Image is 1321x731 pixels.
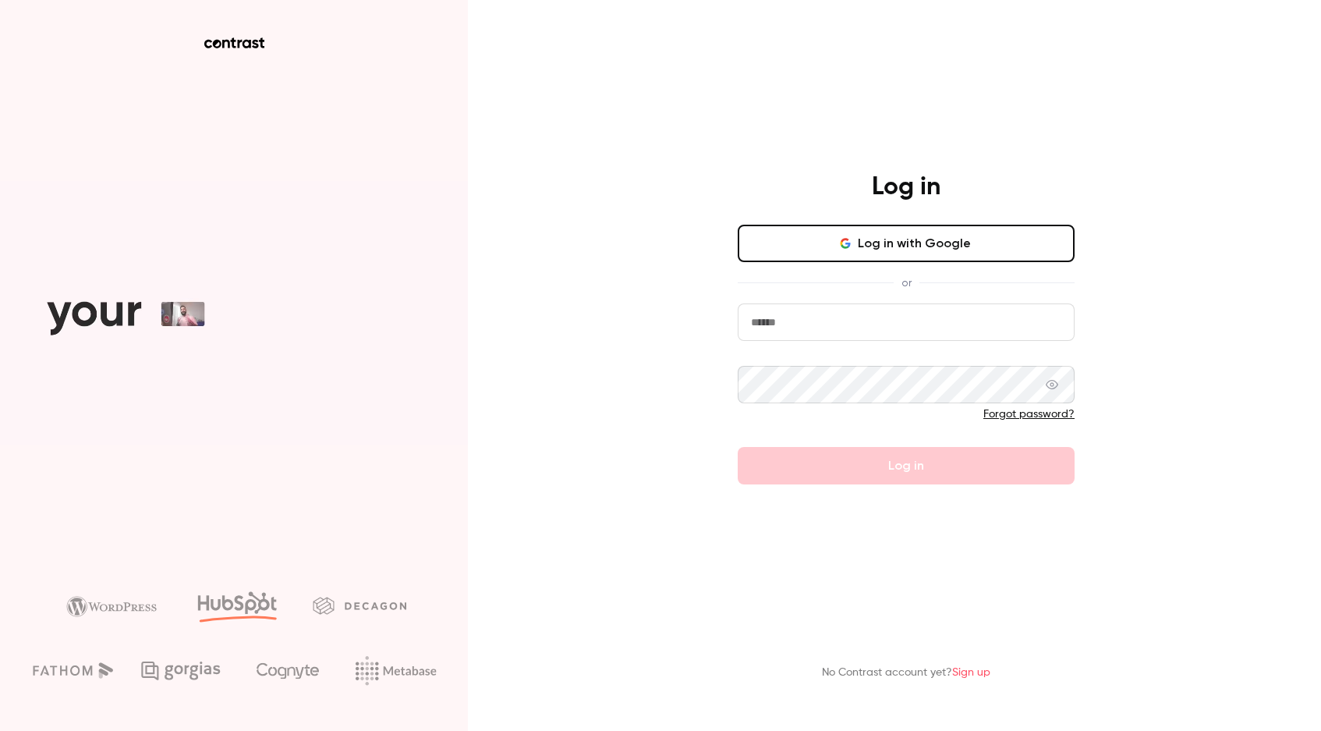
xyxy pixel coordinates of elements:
a: Sign up [952,667,990,678]
button: Log in with Google [738,225,1075,262]
h4: Log in [872,172,940,203]
p: No Contrast account yet? [822,665,990,681]
span: or [894,275,919,291]
img: decagon [313,597,406,614]
a: Forgot password? [983,409,1075,420]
